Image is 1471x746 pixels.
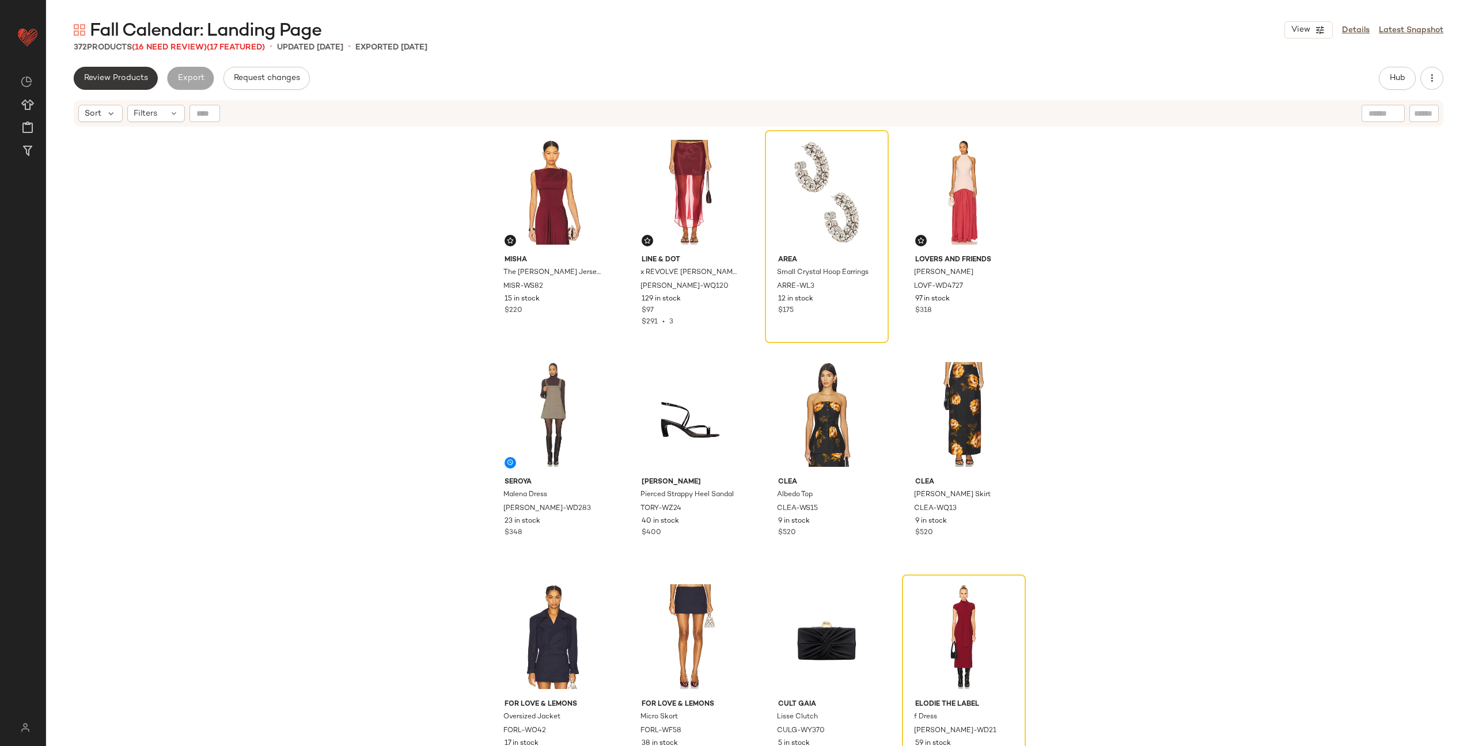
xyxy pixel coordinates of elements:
span: 129 in stock [642,294,681,305]
span: For Love & Lemons [642,699,739,710]
div: Products [74,41,265,54]
img: svg%3e [74,24,85,36]
span: 3 [669,318,673,326]
span: MISHA [505,255,602,265]
span: [PERSON_NAME] [914,268,973,278]
img: ARRE-WL3_V1.jpg [769,134,885,250]
span: FORL-WF58 [640,726,681,736]
span: 9 in stock [778,516,810,527]
span: • [270,40,272,54]
span: (16 Need Review) [132,43,207,52]
img: LOVF-WD4727_V1.jpg [906,134,1022,250]
img: TORY-WZ24_V1.jpg [632,356,748,473]
img: CULG-WY370_V1.jpg [769,578,885,695]
span: 15 in stock [505,294,540,305]
img: heart_red.DM2ytmEG.svg [16,25,39,48]
span: Micro Skort [640,712,678,722]
span: Elodie the Label [915,699,1013,710]
span: 12 in stock [778,294,813,305]
span: Filters [134,108,157,120]
img: CLEA-WQ13_V1.jpg [906,356,1022,473]
a: Details [1342,24,1370,36]
span: SEROYA [505,477,602,488]
span: For Love & Lemons [505,699,602,710]
span: Pierced Strappy Heel Sandal [640,490,734,500]
span: 23 in stock [505,516,540,527]
span: AREA [778,255,875,265]
span: [PERSON_NAME]-WD21 [914,726,996,736]
span: Oversized Jacket [503,712,560,722]
span: Clea [778,477,875,488]
img: FORL-WO42_V1.jpg [495,578,611,695]
span: 9 in stock [915,516,947,527]
span: $520 [915,528,933,538]
span: Lovers and Friends [915,255,1013,265]
span: x REVOLVE [PERSON_NAME] Midi Skirt [640,268,738,278]
span: Malena Dress [503,490,547,500]
span: ARRE-WL3 [777,281,814,292]
span: Request changes [233,74,300,83]
img: MISR-WS82_V1.jpg [495,134,611,250]
img: FORL-WF58_V1.jpg [632,578,748,695]
span: $318 [915,306,931,316]
p: Exported [DATE] [355,41,427,54]
span: 97 in stock [915,294,950,305]
span: Cult Gaia [778,699,875,710]
button: View [1284,21,1333,39]
span: • [348,40,351,54]
span: TORY-WZ24 [640,504,681,514]
span: LOVF-WD4727 [914,281,963,292]
span: 40 in stock [642,516,679,527]
span: [PERSON_NAME]-WQ120 [640,281,729,292]
span: Fall Calendar: Landing Page [90,20,321,43]
span: CLEA-WS15 [777,504,818,514]
img: svg%3e [644,237,651,244]
span: Line & Dot [642,255,739,265]
button: Hub [1379,67,1416,90]
img: SERR-WD283_V1.jpg [495,356,611,473]
img: svg%3e [14,723,36,732]
span: Sort [85,108,101,120]
span: FORL-WO42 [503,726,546,736]
img: svg%3e [21,76,32,87]
img: EDIE-WD21_V1.jpg [906,578,1022,695]
span: • [658,318,669,326]
span: Albedo Top [777,490,813,500]
span: Hub [1389,74,1405,83]
img: LEAX-WQ120_V1.jpg [632,134,748,250]
span: $348 [505,528,522,538]
span: Small Crystal Hoop Earrings [777,268,869,278]
span: View [1291,25,1310,35]
span: Clea [915,477,1013,488]
button: Request changes [223,67,310,90]
span: $220 [505,306,522,316]
span: 372 [74,43,87,52]
span: (17 Featured) [207,43,265,52]
a: Latest Snapshot [1379,24,1443,36]
span: $175 [778,306,794,316]
img: svg%3e [507,237,514,244]
span: [PERSON_NAME] [642,477,739,488]
span: The [PERSON_NAME] Jersey Top [503,268,601,278]
p: updated [DATE] [277,41,343,54]
span: CULG-WY370 [777,726,825,736]
span: CLEA-WQ13 [914,504,957,514]
span: Review Products [84,74,148,83]
span: $97 [642,306,654,316]
span: [PERSON_NAME] Skirt [914,490,991,500]
span: MISR-WS82 [503,281,543,292]
span: f Dress [914,712,937,722]
button: Review Products [74,67,158,90]
img: CLEA-WS15_V1.jpg [769,356,885,473]
span: $400 [642,528,661,538]
span: [PERSON_NAME]-WD283 [503,504,591,514]
span: $520 [778,528,796,538]
span: Lisse Clutch [777,712,818,722]
span: $291 [642,318,658,326]
img: svg%3e [918,237,924,244]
